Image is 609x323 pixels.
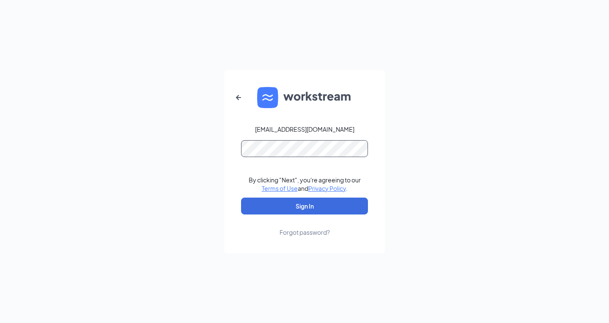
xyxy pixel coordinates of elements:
[241,198,368,214] button: Sign In
[280,228,330,236] div: Forgot password?
[228,87,249,108] button: ArrowLeftNew
[308,185,346,192] a: Privacy Policy
[249,176,361,193] div: By clicking "Next", you're agreeing to our and .
[255,125,354,133] div: [EMAIL_ADDRESS][DOMAIN_NAME]
[280,214,330,236] a: Forgot password?
[257,87,352,108] img: WS logo and Workstream text
[233,92,244,103] svg: ArrowLeftNew
[262,185,298,192] a: Terms of Use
